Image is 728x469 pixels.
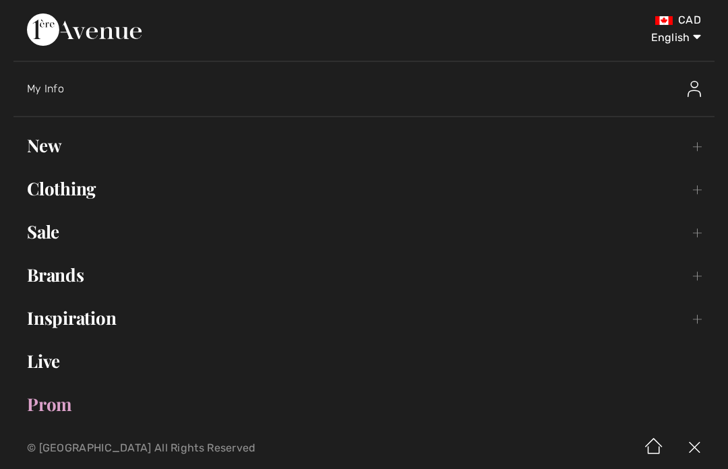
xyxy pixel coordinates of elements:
[27,443,428,453] p: © [GEOGRAPHIC_DATA] All Rights Reserved
[27,13,142,46] img: 1ère Avenue
[13,346,715,376] a: Live
[674,427,715,469] img: X
[13,217,715,247] a: Sale
[428,13,701,27] div: CAD
[634,427,674,469] img: Home
[27,67,715,111] a: My InfoMy Info
[688,81,701,97] img: My Info
[13,131,715,160] a: New
[13,389,715,419] a: Prom
[13,174,715,204] a: Clothing
[27,82,64,95] span: My Info
[13,260,715,290] a: Brands
[13,303,715,333] a: Inspiration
